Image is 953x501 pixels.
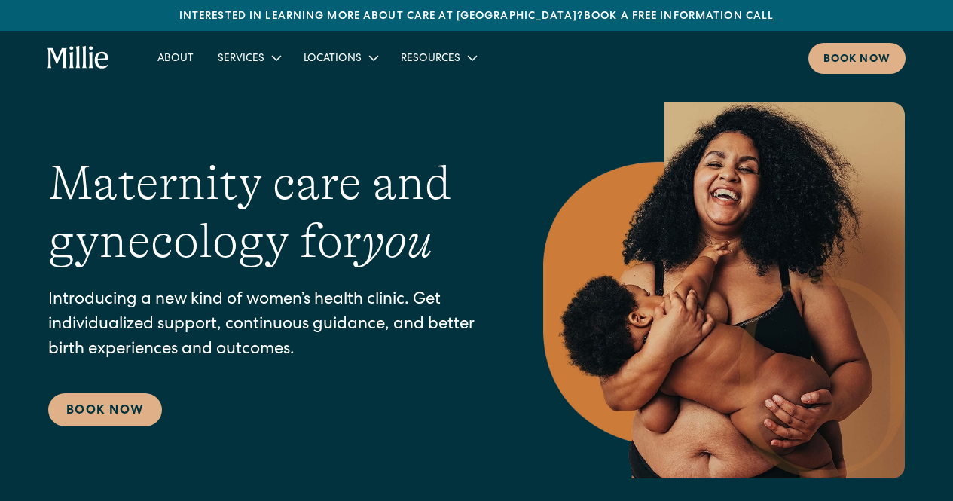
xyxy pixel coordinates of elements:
[543,102,905,478] img: Smiling mother with her baby in arms, celebrating body positivity and the nurturing bond of postp...
[808,43,906,74] a: Book now
[48,154,483,270] h1: Maternity care and gynecology for
[389,45,487,70] div: Resources
[218,51,264,67] div: Services
[206,45,292,70] div: Services
[362,214,432,268] em: you
[48,289,483,363] p: Introducing a new kind of women’s health clinic. Get individualized support, continuous guidance,...
[48,393,162,426] a: Book Now
[304,51,362,67] div: Locations
[584,11,774,22] a: Book a free information call
[145,45,206,70] a: About
[47,46,109,70] a: home
[292,45,389,70] div: Locations
[401,51,460,67] div: Resources
[823,52,890,68] div: Book now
